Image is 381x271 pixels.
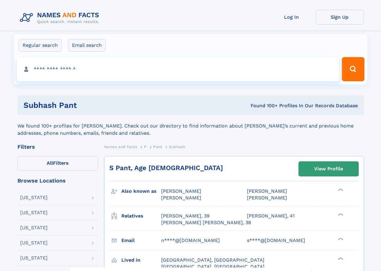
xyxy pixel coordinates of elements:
[17,115,364,137] div: We found 100+ profiles for [PERSON_NAME]. Check out our directory to find information about [PERS...
[144,145,147,149] span: P
[47,160,53,166] span: All
[247,195,287,201] span: [PERSON_NAME]
[121,211,161,221] h3: Relatives
[121,186,161,196] h3: Also known as
[164,102,358,109] div: Found 100+ Profiles In Our Records Database
[144,143,147,150] a: P
[17,10,104,26] img: Logo Names and Facts
[314,162,343,176] div: View Profile
[68,39,106,52] label: Email search
[17,57,339,81] input: search input
[17,156,98,171] label: Filters
[20,210,48,215] div: [US_STATE]
[23,102,164,109] h1: subhash pant
[337,256,344,260] div: ❯
[20,195,48,200] div: [US_STATE]
[161,264,264,269] span: [GEOGRAPHIC_DATA], [GEOGRAPHIC_DATA]
[17,178,98,183] div: Browse Locations
[153,143,162,150] a: Pant
[161,195,201,201] span: [PERSON_NAME]
[247,188,287,194] span: [PERSON_NAME]
[161,188,201,194] span: [PERSON_NAME]
[247,213,295,219] a: [PERSON_NAME], 41
[19,39,62,52] label: Regular search
[161,213,210,219] a: [PERSON_NAME], 39
[161,219,251,226] a: [PERSON_NAME] [PERSON_NAME], 38
[267,10,316,24] a: Log In
[20,225,48,230] div: [US_STATE]
[316,10,364,24] a: Sign Up
[153,145,162,149] span: Pant
[104,143,137,150] a: Names and Facts
[109,164,223,172] a: S Pant, Age [DEMOGRAPHIC_DATA]
[342,57,364,81] button: Search Button
[20,240,48,245] div: [US_STATE]
[169,145,185,149] span: Subhash
[161,257,264,263] span: [GEOGRAPHIC_DATA], [GEOGRAPHIC_DATA]
[337,237,344,241] div: ❯
[337,212,344,216] div: ❯
[121,235,161,246] h3: Email
[299,162,358,176] a: View Profile
[337,188,344,192] div: ❯
[20,256,48,260] div: [US_STATE]
[17,144,98,150] div: Filters
[121,255,161,265] h3: Lived in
